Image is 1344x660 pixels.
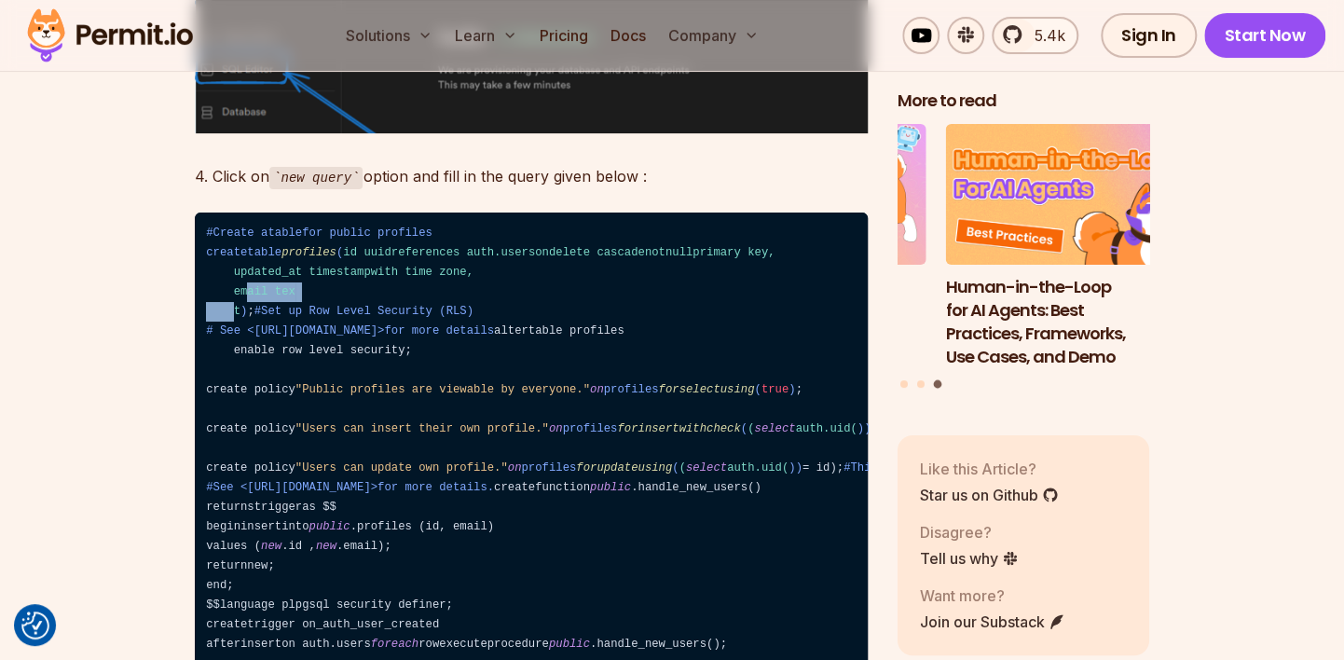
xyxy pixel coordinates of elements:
span: on [590,383,604,396]
span: profiles ( )) [549,422,871,435]
span: forselectusing [658,383,754,396]
span: profiles ( ) [590,383,796,396]
span: public [549,638,590,651]
span: ( auth.uid( [679,461,789,474]
li: 3 of 3 [946,124,1198,369]
a: Pricing [532,17,596,54]
a: Docs [603,17,653,54]
span: #Create atablefor public profiles [206,227,432,240]
span: ( auth.uid( [747,422,857,435]
button: Go to slide 2 [917,380,925,388]
button: Go to slide 3 [933,380,941,389]
span: select [686,461,727,474]
span: # See <[URL][DOMAIN_NAME]>for more details [206,324,494,337]
span: createtable ( ) [206,246,775,318]
span: new [316,540,336,553]
span: forupdateusing [576,461,672,474]
span: "Users can insert their own profile." [295,422,549,435]
button: Consent Preferences [21,612,49,639]
span: "Public profiles are viewable by everyone." [295,383,590,396]
h2: More to read [898,89,1149,113]
div: Posts [898,124,1149,392]
code: new query [269,167,363,189]
span: true [761,383,789,396]
p: Want more? [920,584,1065,607]
p: Like this Article? [920,458,1059,480]
a: 5.4k [992,17,1078,54]
p: Disagree? [920,521,1019,543]
span: new [261,540,281,553]
span: id uuidreferences auth.usersondelete cascadenotnullprimary key, updated_at timestampwith time zon... [206,246,775,318]
img: Human-in-the-Loop for AI Agents: Best Practices, Frameworks, Use Cases, and Demo [946,124,1198,266]
a: Sign In [1101,13,1197,58]
button: Learn [447,17,525,54]
h3: Human-in-the-Loop for AI Agents: Best Practices, Frameworks, Use Cases, and Demo [946,276,1198,368]
span: #See <[URL][DOMAIN_NAME]>for more details. [206,481,494,494]
a: Star us on Github [920,484,1059,506]
span: #Set up Row Level Security (RLS) [254,305,473,318]
span: forinsertwithcheck [617,422,740,435]
button: Company [661,17,766,54]
span: profiles ( )) [508,461,802,474]
span: 5.4k [1023,24,1065,47]
h3: Why JWTs Can’t Handle AI Agent Access [675,276,926,323]
img: Revisit consent button [21,612,49,639]
span: "Users can update own profile." [295,461,508,474]
span: select [754,422,795,435]
img: Why JWTs Can’t Handle AI Agent Access [675,124,926,266]
span: public [590,481,631,494]
a: Join our Substack [920,611,1065,633]
span: foreach [371,638,418,651]
a: Start Now [1204,13,1326,58]
p: 4. Click on option and fill in the query given below : [195,163,868,190]
li: 2 of 3 [675,124,926,369]
span: public [309,520,350,533]
button: Go to slide 1 [900,380,908,388]
img: Permit logo [19,4,201,67]
a: Human-in-the-Loop for AI Agents: Best Practices, Frameworks, Use Cases, and DemoHuman-in-the-Loop... [946,124,1198,369]
span: profiles [281,246,336,259]
a: Tell us why [920,547,1019,570]
button: Solutions [338,17,440,54]
span: on [549,422,563,435]
span: on [508,461,522,474]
